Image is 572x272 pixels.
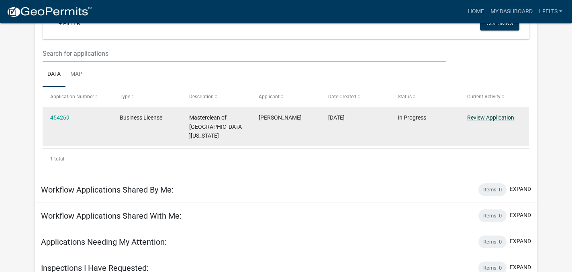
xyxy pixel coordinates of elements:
div: Items: 0 [478,209,507,222]
span: Date Created [328,94,356,99]
a: Map [65,62,87,87]
div: Items: 0 [478,183,507,196]
button: expand [510,263,531,272]
datatable-header-cell: Current Activity [460,87,529,106]
span: Larry Felts [259,114,302,121]
h5: Applications Needing My Attention: [41,237,167,247]
a: 454269 [50,114,69,121]
button: expand [510,185,531,193]
datatable-header-cell: Applicant [251,87,321,106]
datatable-header-cell: Type [112,87,182,106]
a: Home [465,4,487,19]
button: Columns [480,16,519,30]
datatable-header-cell: Application Number [43,87,112,106]
a: My Dashboard [487,4,536,19]
span: 07/24/2025 [328,114,345,121]
span: Status [398,94,412,99]
span: Application Number [50,94,94,99]
button: expand [510,211,531,219]
span: Type [120,94,130,99]
a: + Filter [52,16,87,30]
div: Items: 0 [478,235,507,248]
span: Applicant [259,94,280,99]
span: Current Activity [467,94,500,99]
h5: Workflow Applications Shared By Me: [41,185,174,195]
span: Masterclean of South Georgia [189,114,242,139]
a: lfelts [536,4,566,19]
datatable-header-cell: Status [390,87,460,106]
span: Description [189,94,214,99]
a: Review Application [467,114,514,121]
button: expand [510,237,531,246]
div: 1 total [43,149,529,169]
datatable-header-cell: Description [182,87,251,106]
h5: Workflow Applications Shared With Me: [41,211,182,221]
span: Business License [120,114,162,121]
span: In Progress [398,114,426,121]
input: Search for applications [43,45,446,62]
datatable-header-cell: Date Created [321,87,390,106]
a: Data [43,62,65,87]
